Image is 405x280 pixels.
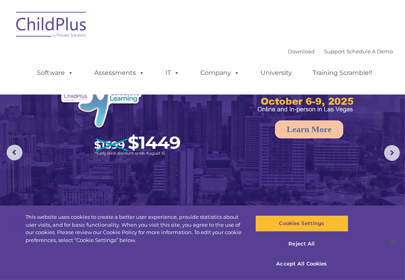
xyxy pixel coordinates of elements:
[384,233,401,251] button: Close
[347,48,393,55] a: Schedule A Demo
[324,48,345,55] a: Support
[255,215,348,232] button: Cookies Settings
[255,256,348,272] button: Accept All Cookies
[12,6,91,45] img: ChildPlus by Procare Solutions
[305,65,380,81] a: Training Scramble!!
[193,65,248,81] a: Company
[288,48,393,55] font: |
[253,65,300,81] a: University
[275,120,343,138] a: Learn More
[26,213,243,244] div: This website uses cookies to create a better user experience, provide statistics about user visit...
[255,236,348,252] button: Reject All
[29,65,82,81] a: Software
[288,48,315,55] a: Download
[158,65,188,81] a: IT
[87,65,153,81] a: Assessments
